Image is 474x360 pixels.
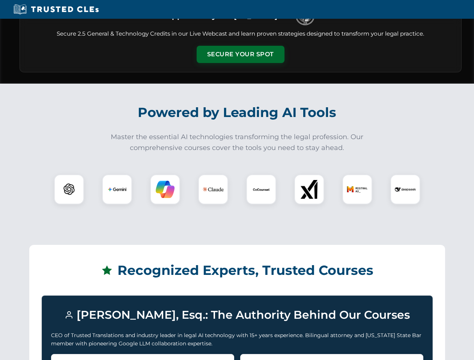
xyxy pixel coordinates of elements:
[342,174,372,204] div: Mistral AI
[58,178,80,200] img: ChatGPT Logo
[252,180,271,199] img: CoCounsel Logo
[51,305,423,325] h3: [PERSON_NAME], Esq.: The Authority Behind Our Courses
[395,179,416,200] img: DeepSeek Logo
[300,180,319,199] img: xAI Logo
[51,331,423,348] p: CEO of Trusted Translations and industry leader in legal AI technology with 15+ years experience....
[390,174,420,204] div: DeepSeek
[102,174,132,204] div: Gemini
[246,174,276,204] div: CoCounsel
[54,174,84,204] div: ChatGPT
[347,179,368,200] img: Mistral AI Logo
[29,99,445,126] h2: Powered by Leading AI Tools
[150,174,180,204] div: Copilot
[29,30,452,38] p: Secure 2.5 General & Technology Credits in our Live Webcast and learn proven strategies designed ...
[108,180,126,199] img: Gemini Logo
[197,46,284,63] button: Secure Your Spot
[11,4,101,15] img: Trusted CLEs
[198,174,228,204] div: Claude
[106,132,369,153] p: Master the essential AI technologies transforming the legal profession. Our comprehensive courses...
[156,180,175,199] img: Copilot Logo
[42,257,433,283] h2: Recognized Experts, Trusted Courses
[203,179,224,200] img: Claude Logo
[294,174,324,204] div: xAI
